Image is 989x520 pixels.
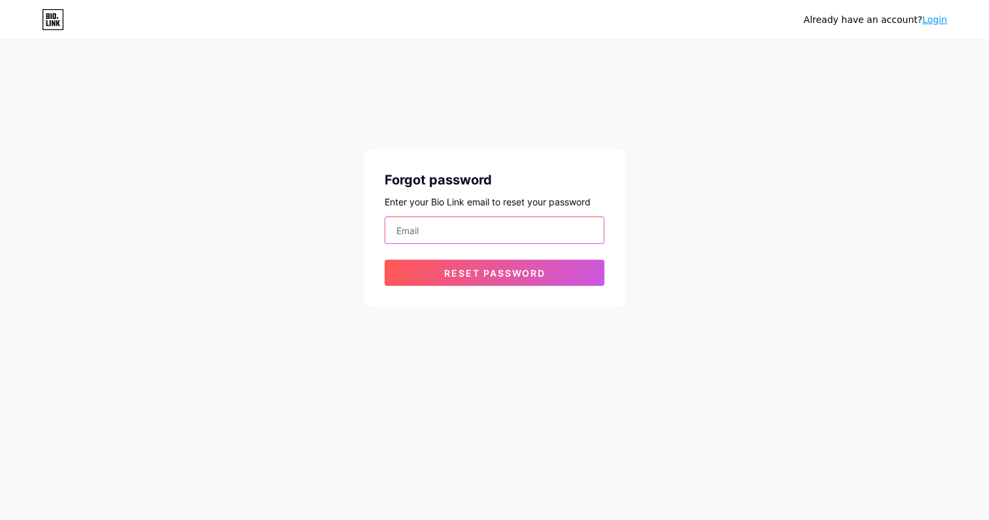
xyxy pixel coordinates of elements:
[385,195,604,209] div: Enter your Bio Link email to reset your password
[385,217,604,243] input: Email
[922,14,947,25] a: Login
[385,170,604,190] div: Forgot password
[444,268,546,279] span: Reset password
[804,13,947,27] div: Already have an account?
[385,260,604,286] button: Reset password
